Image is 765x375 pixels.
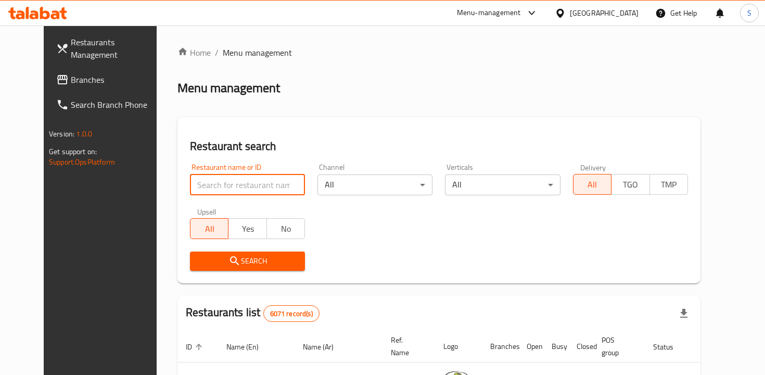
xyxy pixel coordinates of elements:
[186,341,206,353] span: ID
[578,177,607,192] span: All
[190,252,305,271] button: Search
[71,36,163,61] span: Restaurants Management
[391,334,423,359] span: Ref. Name
[49,145,97,158] span: Get support on:
[263,305,320,322] div: Total records count
[177,46,700,59] nav: breadcrumb
[264,309,319,319] span: 6071 record(s)
[49,155,115,169] a: Support.OpsPlatform
[653,341,687,353] span: Status
[177,46,211,59] a: Home
[76,127,92,141] span: 1.0.0
[49,127,74,141] span: Version:
[271,221,301,236] span: No
[48,92,171,117] a: Search Branch Phone
[616,177,645,192] span: TGO
[570,7,639,19] div: [GEOGRAPHIC_DATA]
[266,218,305,239] button: No
[671,301,696,326] div: Export file
[747,7,751,19] span: S
[215,46,219,59] li: /
[223,46,292,59] span: Menu management
[228,218,266,239] button: Yes
[457,7,521,19] div: Menu-management
[48,30,171,67] a: Restaurants Management
[226,341,272,353] span: Name (En)
[71,73,163,86] span: Branches
[317,174,432,195] div: All
[190,174,305,195] input: Search for restaurant name or ID..
[580,164,606,171] label: Delivery
[198,255,297,268] span: Search
[177,80,280,96] h2: Menu management
[190,139,688,154] h2: Restaurant search
[303,341,347,353] span: Name (Ar)
[435,331,482,362] th: Logo
[186,305,320,322] h2: Restaurants list
[71,98,163,111] span: Search Branch Phone
[197,208,216,215] label: Upsell
[649,174,688,195] button: TMP
[573,174,611,195] button: All
[195,221,224,236] span: All
[518,331,543,362] th: Open
[445,174,560,195] div: All
[233,221,262,236] span: Yes
[568,331,593,362] th: Closed
[654,177,684,192] span: TMP
[602,334,632,359] span: POS group
[48,67,171,92] a: Branches
[611,174,649,195] button: TGO
[543,331,568,362] th: Busy
[482,331,518,362] th: Branches
[190,218,228,239] button: All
